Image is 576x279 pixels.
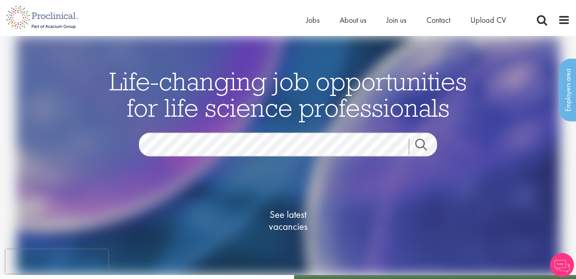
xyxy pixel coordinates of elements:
[340,15,366,25] a: About us
[109,65,467,123] span: Life-changing job opportunities for life science professionals
[6,249,108,273] iframe: reCAPTCHA
[248,208,328,232] span: See latest vacancies
[550,253,574,277] img: Chatbot
[409,138,443,154] a: Job search submit button
[426,15,450,25] a: Contact
[16,36,560,275] img: candidate home
[386,15,406,25] a: Join us
[470,15,506,25] a: Upload CV
[306,15,320,25] a: Jobs
[248,176,328,264] a: See latestvacancies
